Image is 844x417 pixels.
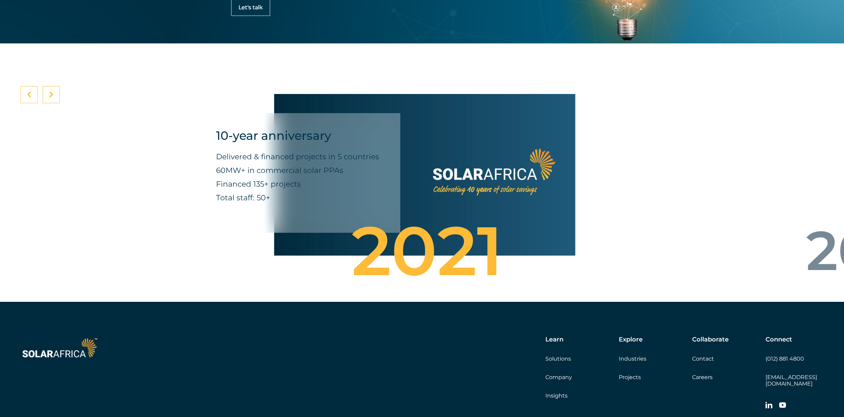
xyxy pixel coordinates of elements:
[619,336,643,344] h5: Explore
[766,355,804,362] a: (012) 881 4800
[545,336,563,344] h5: Learn
[692,355,714,362] a: Contact
[545,374,572,380] a: Company
[241,244,603,264] div: 2021
[239,5,263,10] span: Let's talk
[766,336,792,344] h5: Connect
[692,336,729,344] h5: Collaborate
[545,355,571,362] a: Solutions
[619,374,641,380] a: Projects
[766,374,817,387] a: [EMAIL_ADDRESS][DOMAIN_NAME]
[545,392,568,399] a: Insights
[216,128,380,144] h4: 10-year anniversary
[692,374,713,380] a: Careers
[216,150,380,205] p: Delivered & financed projects in 5 countries 60MW+ in commercial solar PPAs Financed 135+ project...
[619,355,646,362] a: Industries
